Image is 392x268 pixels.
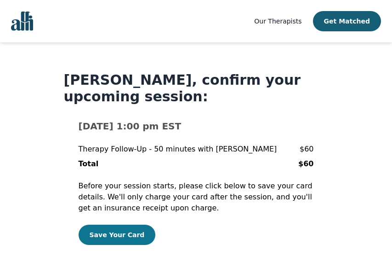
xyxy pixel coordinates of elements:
[298,159,313,168] b: $60
[300,144,314,155] p: $60
[11,12,33,31] img: alli logo
[254,17,301,25] span: Our Therapists
[313,11,381,31] button: Get Matched
[64,72,329,105] h1: [PERSON_NAME], confirm your upcoming session:
[79,144,277,155] p: Therapy Follow-Up - 50 minutes with [PERSON_NAME]
[79,181,314,214] p: Before your session starts, please click below to save your card details. We'll only charge your ...
[79,121,182,132] b: [DATE] 1:00 pm EST
[79,159,99,168] b: Total
[254,16,301,27] a: Our Therapists
[79,225,156,245] button: Save Your Card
